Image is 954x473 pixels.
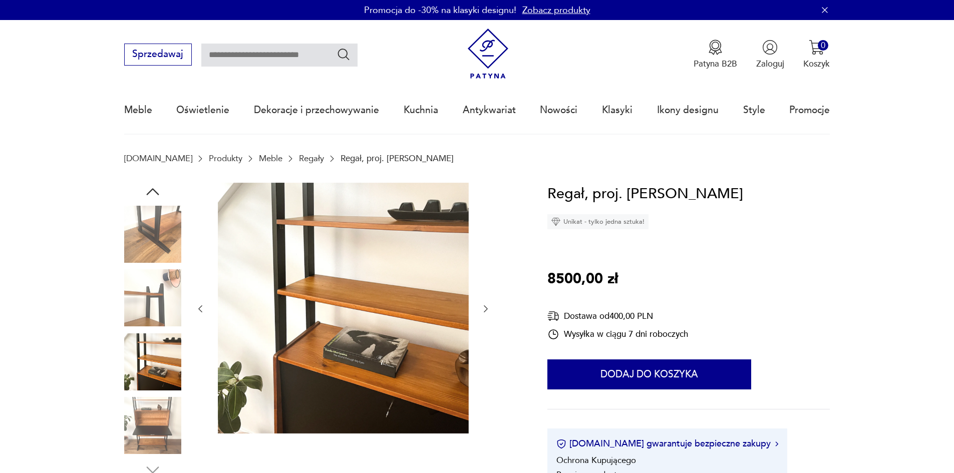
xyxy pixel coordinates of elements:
div: Wysyłka w ciągu 7 dni roboczych [547,328,688,340]
button: [DOMAIN_NAME] gwarantuje bezpieczne zakupy [556,437,778,450]
p: Zaloguj [756,58,784,70]
a: Meble [259,154,282,163]
a: Klasyki [602,87,632,133]
a: Meble [124,87,152,133]
p: Patyna B2B [694,58,737,70]
p: Koszyk [803,58,830,70]
a: Antykwariat [463,87,516,133]
a: Regały [299,154,324,163]
img: Ikona strzałki w prawo [775,441,778,446]
a: Dekoracje i przechowywanie [254,87,379,133]
a: Ikona medaluPatyna B2B [694,40,737,70]
a: [DOMAIN_NAME] [124,154,192,163]
button: Sprzedawaj [124,44,192,66]
img: Ikona medalu [708,40,723,55]
p: Promocja do -30% na klasyki designu! [364,4,516,17]
button: Szukaj [337,47,351,62]
a: Style [743,87,765,133]
button: 0Koszyk [803,40,830,70]
a: Produkty [209,154,242,163]
img: Ikona dostawy [547,310,559,322]
a: Ikony designu [657,87,719,133]
button: Dodaj do koszyka [547,359,751,389]
p: 8500,00 zł [547,268,618,291]
img: Patyna - sklep z meblami i dekoracjami vintage [463,29,513,79]
div: Dostawa od 400,00 PLN [547,310,688,322]
a: Promocje [789,87,830,133]
div: 0 [818,40,828,51]
a: Zobacz produkty [522,4,590,17]
img: Zdjęcie produktu Regał, proj. Rajmund Teofil Hałas [218,183,469,433]
a: Kuchnia [404,87,438,133]
a: Nowości [540,87,577,133]
div: Unikat - tylko jedna sztuka! [547,214,649,229]
h1: Regał, proj. [PERSON_NAME] [547,183,743,206]
a: Sprzedawaj [124,51,192,59]
a: Oświetlenie [176,87,229,133]
p: Regał, proj. [PERSON_NAME] [341,154,454,163]
img: Zdjęcie produktu Regał, proj. Rajmund Teofil Hałas [124,397,181,454]
img: Zdjęcie produktu Regał, proj. Rajmund Teofil Hałas [124,269,181,326]
img: Ikonka użytkownika [762,40,778,55]
button: Patyna B2B [694,40,737,70]
img: Ikona certyfikatu [556,439,566,449]
img: Zdjęcie produktu Regał, proj. Rajmund Teofil Hałas [124,333,181,390]
li: Ochrona Kupującego [556,454,636,466]
img: Ikona koszyka [809,40,824,55]
img: Zdjęcie produktu Regał, proj. Rajmund Teofil Hałas [124,206,181,263]
button: Zaloguj [756,40,784,70]
img: Ikona diamentu [551,217,560,226]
